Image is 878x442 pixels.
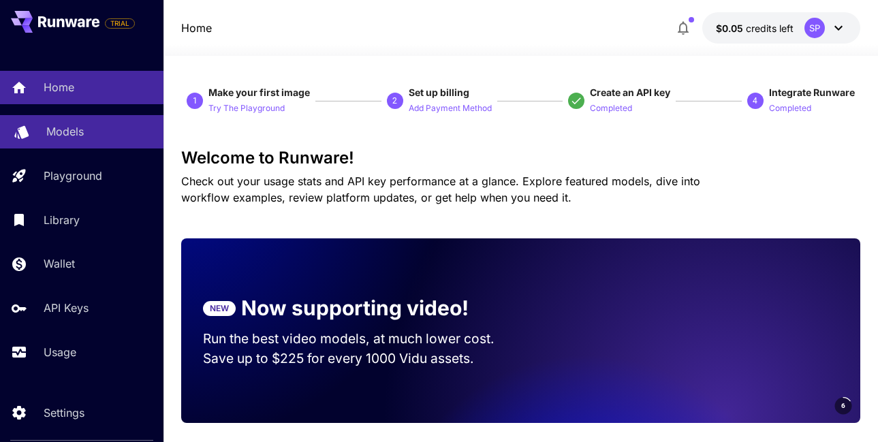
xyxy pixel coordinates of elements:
[44,212,80,228] p: Library
[769,86,855,98] span: Integrate Runware
[804,18,825,38] div: SP
[181,174,700,204] span: Check out your usage stats and API key performance at a glance. Explore featured models, dive int...
[716,21,794,35] div: $0.05
[841,400,845,411] span: 6
[716,22,746,34] span: $0.05
[44,344,76,360] p: Usage
[753,95,757,107] p: 4
[746,22,794,34] span: credits left
[409,99,492,116] button: Add Payment Method
[44,79,74,95] p: Home
[44,255,75,272] p: Wallet
[44,405,84,421] p: Settings
[409,86,469,98] span: Set up billing
[208,99,285,116] button: Try The Playground
[106,18,134,29] span: TRIAL
[208,102,285,115] p: Try The Playground
[44,300,89,316] p: API Keys
[590,99,632,116] button: Completed
[210,302,229,315] p: NEW
[193,95,198,107] p: 1
[392,95,397,107] p: 2
[44,168,102,184] p: Playground
[181,148,860,168] h3: Welcome to Runware!
[769,102,811,115] p: Completed
[590,86,670,98] span: Create an API key
[46,123,84,140] p: Models
[409,102,492,115] p: Add Payment Method
[181,20,212,36] a: Home
[203,329,499,349] p: Run the best video models, at much lower cost.
[702,12,860,44] button: $0.05SP
[241,293,469,323] p: Now supporting video!
[590,102,632,115] p: Completed
[208,86,310,98] span: Make your first image
[181,20,212,36] nav: breadcrumb
[203,349,499,368] p: Save up to $225 for every 1000 Vidu assets.
[105,15,135,31] span: Add your payment card to enable full platform functionality.
[769,99,811,116] button: Completed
